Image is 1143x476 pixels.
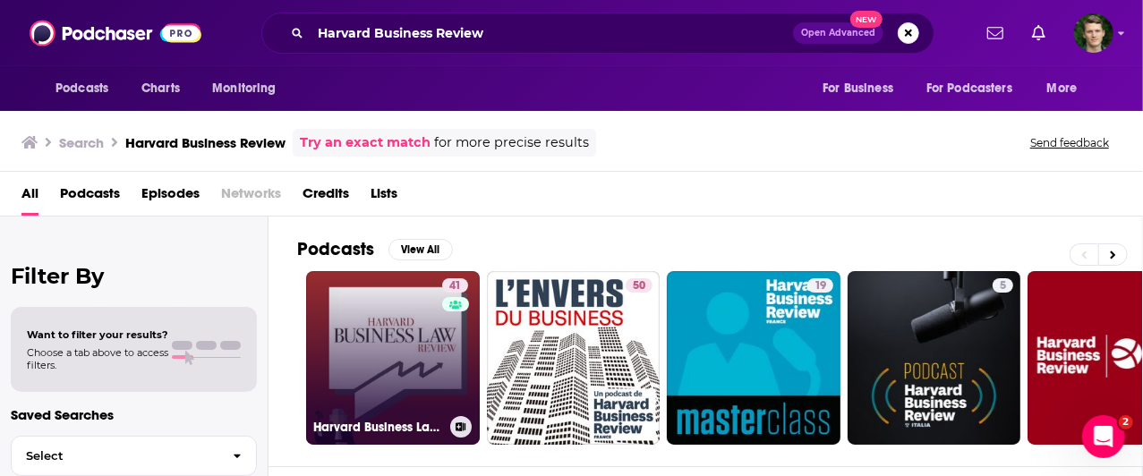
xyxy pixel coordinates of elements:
[297,238,453,260] a: PodcastsView All
[313,420,443,435] h3: Harvard Business Law Review
[1000,277,1006,295] span: 5
[815,277,826,295] span: 19
[43,72,132,106] button: open menu
[261,13,934,54] div: Search podcasts, credits, & more...
[633,277,645,295] span: 50
[1047,76,1078,101] span: More
[993,278,1013,293] a: 5
[1035,72,1100,106] button: open menu
[11,436,257,476] button: Select
[1025,18,1053,48] a: Show notifications dropdown
[200,72,299,106] button: open menu
[11,263,257,289] h2: Filter By
[626,278,653,293] a: 50
[810,72,916,106] button: open menu
[807,278,833,293] a: 19
[915,72,1038,106] button: open menu
[141,179,200,216] a: Episodes
[297,238,374,260] h2: Podcasts
[1082,415,1125,458] iframe: Intercom live chat
[27,346,168,371] span: Choose a tab above to access filters.
[793,22,883,44] button: Open AdvancedNew
[141,76,180,101] span: Charts
[980,18,1011,48] a: Show notifications dropdown
[848,271,1021,445] a: 5
[59,134,104,151] h3: Search
[55,76,108,101] span: Podcasts
[11,406,257,423] p: Saved Searches
[823,76,893,101] span: For Business
[306,271,480,445] a: 41Harvard Business Law Review
[12,450,218,462] span: Select
[300,132,431,153] a: Try an exact match
[801,29,875,38] span: Open Advanced
[30,16,201,50] img: Podchaser - Follow, Share and Rate Podcasts
[434,132,589,153] span: for more precise results
[21,179,38,216] a: All
[487,271,661,445] a: 50
[1119,415,1133,429] span: 2
[212,76,276,101] span: Monitoring
[926,76,1012,101] span: For Podcasters
[667,271,840,445] a: 19
[449,277,461,295] span: 41
[130,72,191,106] a: Charts
[371,179,397,216] a: Lists
[388,239,453,260] button: View All
[850,11,883,28] span: New
[442,278,468,293] a: 41
[221,179,281,216] span: Networks
[60,179,120,216] a: Podcasts
[1074,13,1113,53] button: Show profile menu
[27,328,168,341] span: Want to filter your results?
[311,19,793,47] input: Search podcasts, credits, & more...
[1074,13,1113,53] img: User Profile
[1074,13,1113,53] span: Logged in as drew.kilman
[1025,135,1114,150] button: Send feedback
[303,179,349,216] a: Credits
[125,134,286,151] h3: Harvard Business Review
